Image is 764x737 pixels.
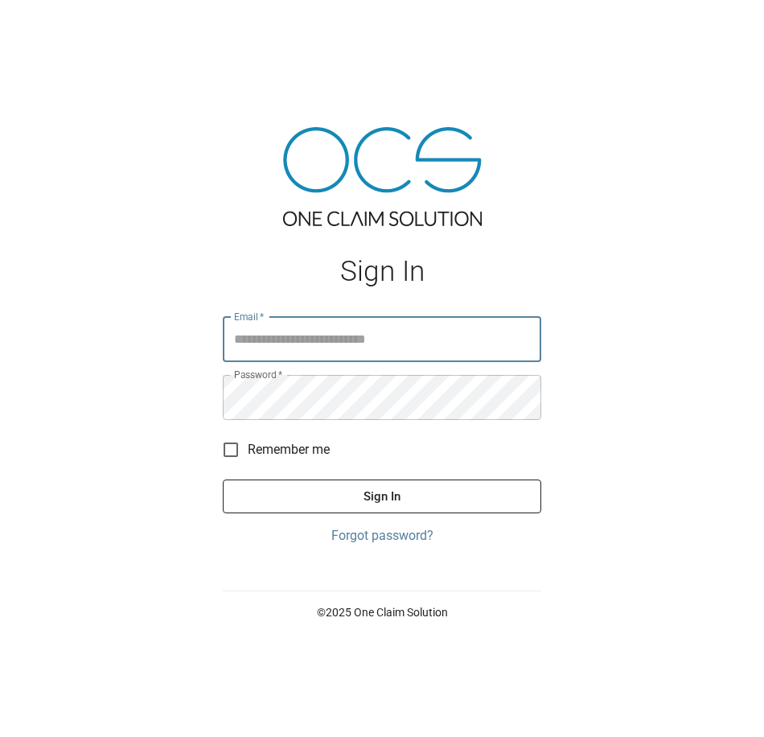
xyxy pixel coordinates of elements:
[19,10,84,42] img: ocs-logo-white-transparent.png
[223,480,541,513] button: Sign In
[234,310,265,323] label: Email
[223,255,541,288] h1: Sign In
[234,368,282,381] label: Password
[248,440,330,459] span: Remember me
[223,604,541,620] p: © 2025 One Claim Solution
[283,127,482,226] img: ocs-logo-tra.png
[223,526,541,546] a: Forgot password?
